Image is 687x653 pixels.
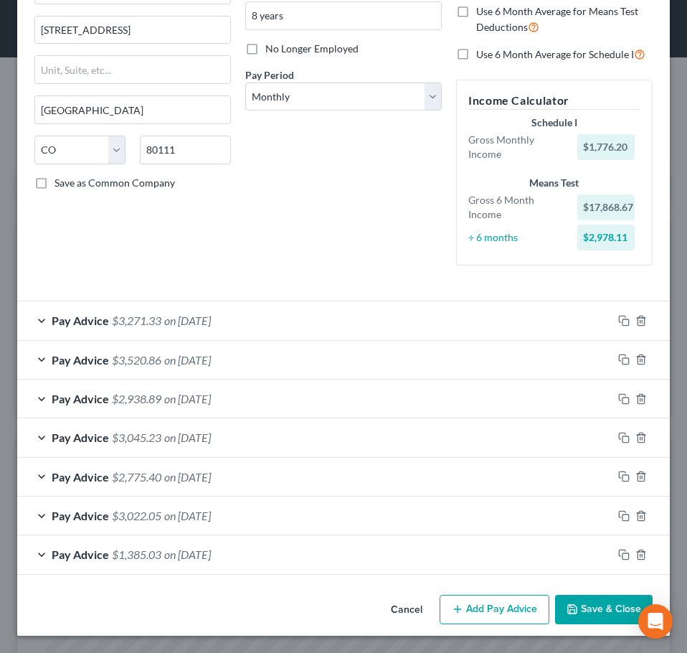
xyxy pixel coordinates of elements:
[35,56,230,83] input: Unit, Suite, etc...
[164,509,211,522] span: on [DATE]
[164,314,211,327] span: on [DATE]
[52,548,109,561] span: Pay Advice
[461,133,570,161] div: Gross Monthly Income
[35,17,230,44] input: Enter address...
[55,177,175,189] span: Save as Common Company
[52,431,109,444] span: Pay Advice
[379,596,434,625] button: Cancel
[245,69,294,81] span: Pay Period
[52,392,109,405] span: Pay Advice
[112,431,161,444] span: $3,045.23
[52,353,109,367] span: Pay Advice
[112,314,161,327] span: $3,271.33
[112,509,161,522] span: $3,022.05
[265,42,359,55] span: No Longer Employed
[440,595,549,625] button: Add Pay Advice
[468,116,640,130] div: Schedule I
[112,470,161,484] span: $2,775.40
[476,5,638,33] span: Use 6 Month Average for Means Test Deductions
[140,136,231,164] input: Enter zip...
[52,314,109,327] span: Pay Advice
[164,392,211,405] span: on [DATE]
[164,353,211,367] span: on [DATE]
[577,225,635,250] div: $2,978.11
[52,470,109,484] span: Pay Advice
[52,509,109,522] span: Pay Advice
[112,548,161,561] span: $1,385.03
[555,595,653,625] button: Save & Close
[476,48,634,60] span: Use 6 Month Average for Schedule I
[35,96,230,123] input: Enter city...
[112,353,161,367] span: $3,520.86
[577,194,635,220] div: $17,868.67
[164,548,211,561] span: on [DATE]
[164,470,211,484] span: on [DATE]
[246,2,441,29] input: ex: 2 years
[461,193,570,222] div: Gross 6 Month Income
[468,92,640,110] h5: Income Calculator
[468,176,640,190] div: Means Test
[638,604,673,639] div: Open Intercom Messenger
[112,392,161,405] span: $2,938.89
[577,134,635,160] div: $1,776.20
[164,431,211,444] span: on [DATE]
[461,230,570,245] div: ÷ 6 months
